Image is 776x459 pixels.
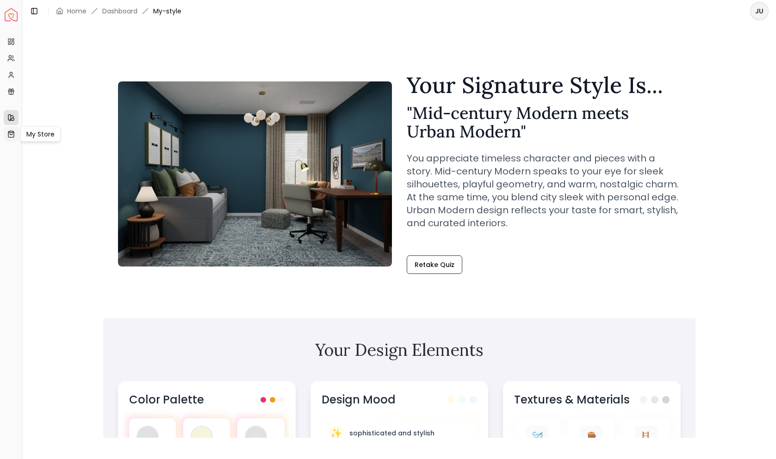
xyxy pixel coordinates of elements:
a: Retake Quiz [407,255,462,274]
a: Home [67,6,87,16]
h1: Your Signature Style Is... [407,74,681,96]
nav: breadcrumb [56,6,181,16]
h2: Your Design Elements [118,341,681,359]
h3: Textures & Materials [514,392,630,407]
img: Mid-century Modern meets Urban Modern Style Example [118,81,392,267]
span: 🪡 [532,430,543,443]
h3: Color Palette [129,392,204,407]
button: JU [750,2,769,20]
a: Spacejoy [5,8,18,21]
span: 🪜 [640,430,652,443]
h2: " Mid-century Modern meets Urban Modern " [407,104,681,141]
p: sophisticated and stylish [349,428,435,438]
h3: Design Mood [322,392,396,407]
p: You appreciate timeless character and pieces with a story. Mid-century Modern speaks to your eye ... [407,152,681,229]
span: 🪵 [586,430,597,443]
img: Spacejoy Logo [5,8,18,21]
span: ✨ [330,427,342,440]
a: Dashboard [102,6,137,16]
span: JU [751,3,768,19]
span: My-style [153,6,181,16]
div: My Store [20,126,61,142]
